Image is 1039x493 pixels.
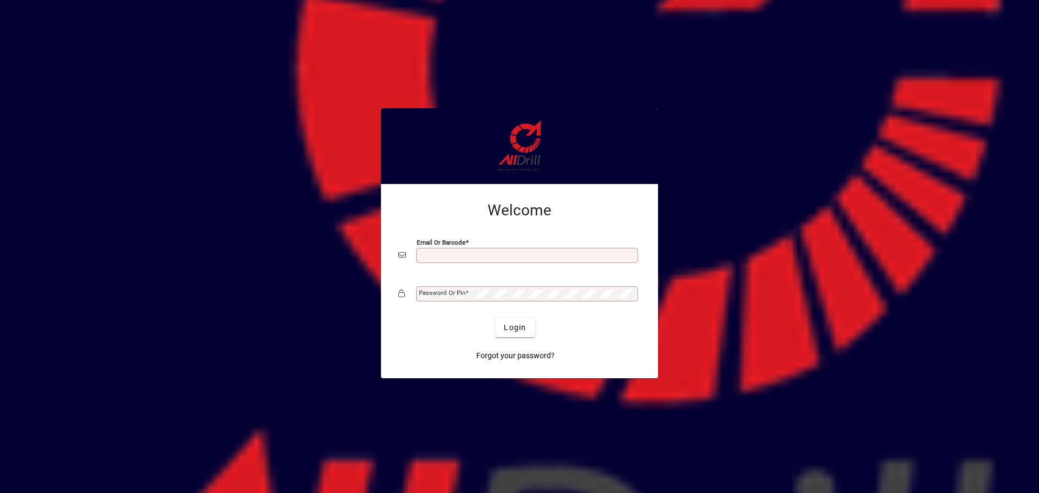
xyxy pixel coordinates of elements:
span: Forgot your password? [476,350,555,361]
span: Login [504,322,526,333]
mat-label: Email or Barcode [417,239,465,246]
h2: Welcome [398,201,641,220]
a: Forgot your password? [472,346,559,365]
mat-label: Password or Pin [419,289,465,297]
button: Login [495,318,535,337]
